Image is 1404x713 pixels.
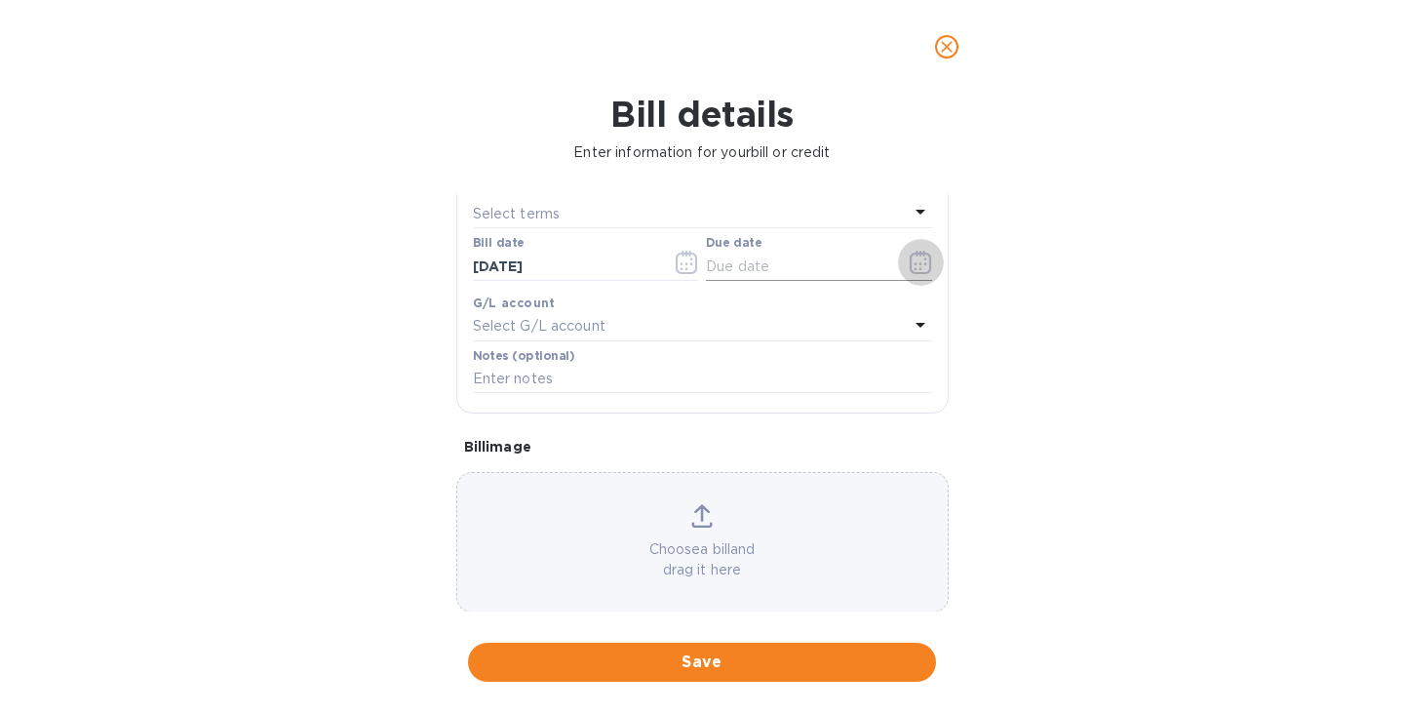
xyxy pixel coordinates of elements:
label: Bill date [473,238,525,250]
button: close [923,23,970,70]
button: Save [468,643,936,682]
p: Choose a bill and drag it here [457,539,948,580]
span: Save [484,651,920,674]
p: Select G/L account [473,316,605,337]
label: Due date [706,238,761,250]
p: Select terms [473,204,561,224]
p: Bill image [464,437,941,456]
p: Enter information for your bill or credit [16,142,1388,163]
h1: Bill details [16,94,1388,135]
input: Select date [473,252,657,281]
b: G/L account [473,296,556,310]
input: Due date [706,252,890,281]
input: Enter notes [473,365,932,394]
label: Notes (optional) [473,350,575,362]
